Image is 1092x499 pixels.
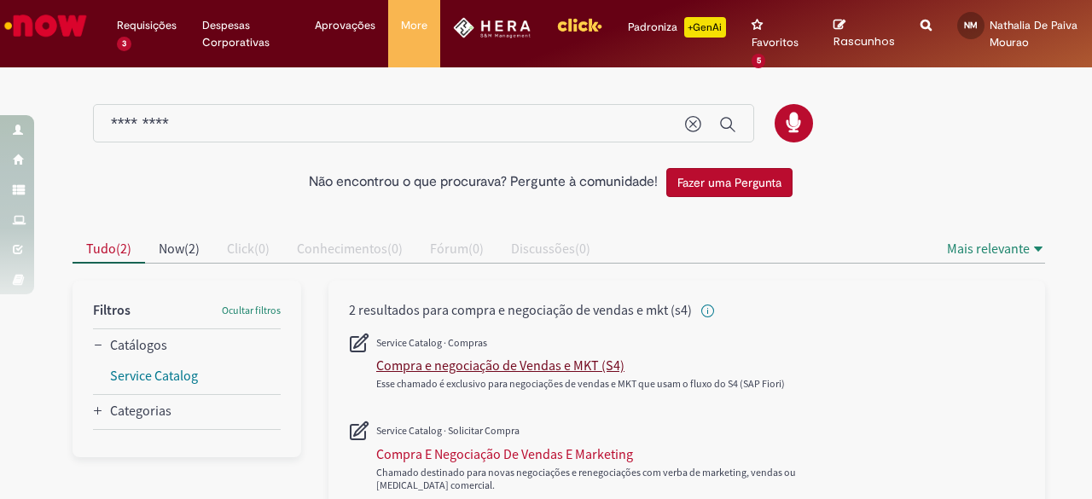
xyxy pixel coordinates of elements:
img: ServiceNow [2,9,90,43]
p: +GenAi [684,17,726,38]
span: Nathalia De Paiva Mourao [990,18,1077,49]
button: Fazer uma Pergunta [666,168,793,197]
span: NM [964,20,978,31]
span: Despesas Corporativas [202,17,289,51]
span: 3 [117,37,131,51]
span: Favoritos [752,34,799,51]
div: Padroniza [628,17,726,38]
h2: Não encontrou o que procurava? Pergunte à comunidade! [309,175,658,190]
img: HeraLogo.png [453,17,531,38]
a: Rascunhos [834,18,895,49]
span: Requisições [117,17,177,34]
span: More [401,17,427,34]
span: Rascunhos [834,33,895,49]
span: 5 [752,54,766,68]
span: Aprovações [315,17,375,34]
img: click_logo_yellow_360x200.png [556,12,602,38]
